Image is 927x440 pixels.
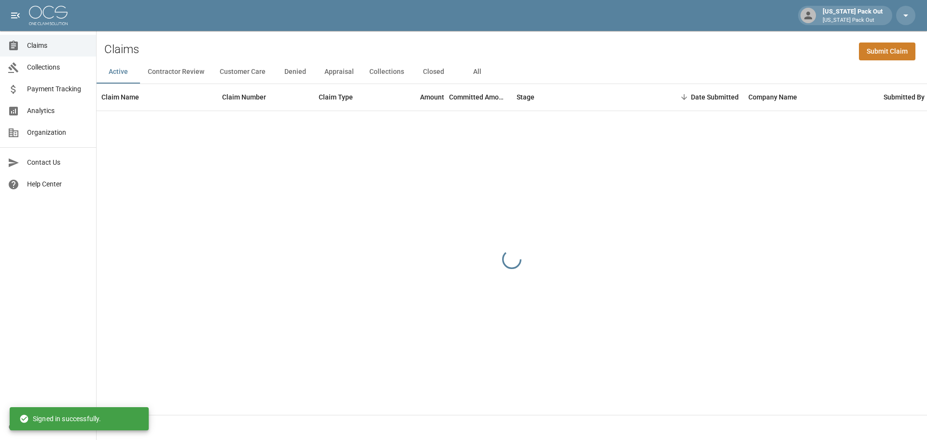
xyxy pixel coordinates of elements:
[212,60,273,84] button: Customer Care
[744,84,879,111] div: Company Name
[517,84,534,111] div: Stage
[29,6,68,25] img: ocs-logo-white-transparent.png
[362,60,412,84] button: Collections
[449,84,507,111] div: Committed Amount
[101,84,139,111] div: Claim Name
[512,84,657,111] div: Stage
[657,84,744,111] div: Date Submitted
[314,84,386,111] div: Claim Type
[677,90,691,104] button: Sort
[412,60,455,84] button: Closed
[9,422,87,432] div: © 2025 One Claim Solution
[6,6,25,25] button: open drawer
[27,157,88,168] span: Contact Us
[27,179,88,189] span: Help Center
[386,84,449,111] div: Amount
[217,84,314,111] div: Claim Number
[819,7,886,24] div: [US_STATE] Pack Out
[455,60,499,84] button: All
[27,84,88,94] span: Payment Tracking
[823,16,883,25] p: [US_STATE] Pack Out
[27,62,88,72] span: Collections
[273,60,317,84] button: Denied
[691,84,739,111] div: Date Submitted
[140,60,212,84] button: Contractor Review
[748,84,797,111] div: Company Name
[884,84,925,111] div: Submitted By
[97,60,927,84] div: dynamic tabs
[27,128,88,138] span: Organization
[97,84,217,111] div: Claim Name
[222,84,266,111] div: Claim Number
[19,410,101,427] div: Signed in successfully.
[420,84,444,111] div: Amount
[104,43,139,57] h2: Claims
[859,43,915,60] a: Submit Claim
[97,60,140,84] button: Active
[319,84,353,111] div: Claim Type
[27,41,88,51] span: Claims
[317,60,362,84] button: Appraisal
[27,106,88,116] span: Analytics
[449,84,512,111] div: Committed Amount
